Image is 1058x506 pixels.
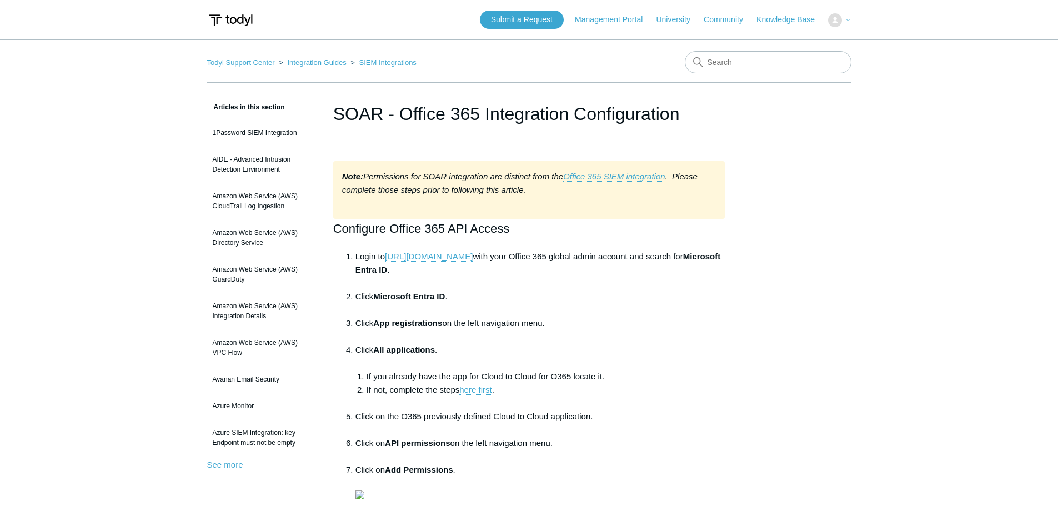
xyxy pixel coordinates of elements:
[333,101,725,127] h1: SOAR - Office 365 Integration Configuration
[207,369,317,390] a: Avanan Email Security
[367,383,725,410] li: If not, complete the steps .
[207,395,317,417] a: Azure Monitor
[575,14,654,26] a: Management Portal
[480,11,564,29] a: Submit a Request
[207,58,277,67] li: Todyl Support Center
[355,437,725,463] li: Click on on the left navigation menu.
[355,317,725,343] li: Click on the left navigation menu.
[355,290,725,317] li: Click .
[207,460,243,469] a: See more
[207,103,285,111] span: Articles in this section
[342,172,363,181] strong: Note:
[355,490,364,499] img: 28485733445395
[373,292,445,301] strong: Microsoft Entra ID
[359,58,417,67] a: SIEM Integrations
[342,172,698,194] em: Permissions for SOAR integration are distinct from the . Please complete those steps prior to fol...
[563,172,665,182] a: Office 365 SIEM integration
[348,58,417,67] li: SIEM Integrations
[287,58,346,67] a: Integration Guides
[367,370,725,383] li: If you already have the app for Cloud to Cloud for O365 locate it.
[756,14,826,26] a: Knowledge Base
[373,318,442,328] strong: App registrations
[207,149,317,180] a: AIDE - Advanced Intrusion Detection Environment
[207,222,317,253] a: Amazon Web Service (AWS) Directory Service
[207,295,317,327] a: Amazon Web Service (AWS) Integration Details
[355,343,725,410] li: Click .
[277,58,348,67] li: Integration Guides
[704,14,754,26] a: Community
[373,345,435,354] strong: All applications
[207,58,275,67] a: Todyl Support Center
[685,51,851,73] input: Search
[207,332,317,363] a: Amazon Web Service (AWS) VPC Flow
[207,122,317,143] a: 1Password SIEM Integration
[207,10,254,31] img: Todyl Support Center Help Center home page
[355,410,725,437] li: Click on the O365 previously defined Cloud to Cloud application.
[385,252,473,262] a: [URL][DOMAIN_NAME]
[207,186,317,217] a: Amazon Web Service (AWS) CloudTrail Log Ingestion
[355,252,721,274] strong: Microsoft Entra ID
[459,385,492,395] a: here first
[207,259,317,290] a: Amazon Web Service (AWS) GuardDuty
[207,422,317,453] a: Azure SIEM Integration: key Endpoint must not be empty
[385,465,453,474] strong: Add Permissions
[333,219,725,238] h2: Configure Office 365 API Access
[656,14,701,26] a: University
[355,250,725,290] li: Login to with your Office 365 global admin account and search for .
[385,438,450,448] strong: API permissions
